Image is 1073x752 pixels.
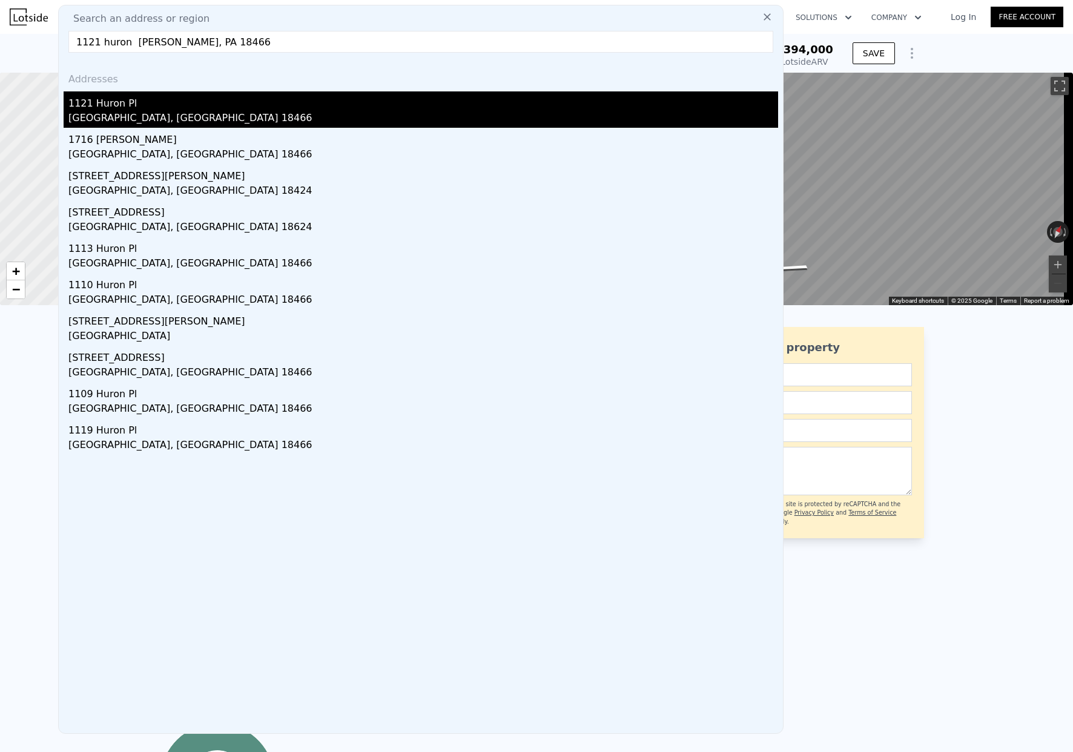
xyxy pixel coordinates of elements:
[68,401,778,418] div: [GEOGRAPHIC_DATA], [GEOGRAPHIC_DATA] 18466
[68,200,778,220] div: [STREET_ADDRESS]
[68,365,778,382] div: [GEOGRAPHIC_DATA], [GEOGRAPHIC_DATA] 18466
[1047,221,1054,243] button: Rotate counterclockwise
[554,73,1073,305] div: Map
[68,111,778,128] div: [GEOGRAPHIC_DATA], [GEOGRAPHIC_DATA] 18466
[68,273,778,292] div: 1110 Huron Pl
[68,237,778,256] div: 1113 Huron Pl
[7,280,25,298] a: Zoom out
[776,43,833,56] span: $394,000
[68,418,778,438] div: 1119 Huron Pl
[1024,297,1069,304] a: Report a problem
[554,73,1073,305] div: Street View
[64,12,210,26] span: Search an address or region
[1049,220,1067,244] button: Reset the view
[68,183,778,200] div: [GEOGRAPHIC_DATA], [GEOGRAPHIC_DATA] 18424
[772,500,912,526] div: This site is protected by reCAPTCHA and the Google and apply.
[68,329,778,346] div: [GEOGRAPHIC_DATA]
[68,91,778,111] div: 1121 Huron Pl
[68,256,778,273] div: [GEOGRAPHIC_DATA], [GEOGRAPHIC_DATA] 18466
[68,309,778,329] div: [STREET_ADDRESS][PERSON_NAME]
[1049,256,1067,274] button: Zoom in
[68,346,778,365] div: [STREET_ADDRESS]
[991,7,1063,27] a: Free Account
[68,164,778,183] div: [STREET_ADDRESS][PERSON_NAME]
[794,509,834,516] a: Privacy Policy
[694,363,912,386] input: Name
[12,263,20,279] span: +
[1049,274,1067,292] button: Zoom out
[694,339,912,356] div: Ask about this property
[776,56,833,68] div: Lotside ARV
[7,262,25,280] a: Zoom in
[862,7,931,28] button: Company
[694,419,912,442] input: Phone
[786,7,862,28] button: Solutions
[10,8,48,25] img: Lotside
[936,11,991,23] a: Log In
[1051,77,1069,95] button: Toggle fullscreen view
[68,128,778,147] div: 1716 [PERSON_NAME]
[900,41,924,65] button: Show Options
[68,292,778,309] div: [GEOGRAPHIC_DATA], [GEOGRAPHIC_DATA] 18466
[848,509,896,516] a: Terms of Service
[951,297,992,304] span: © 2025 Google
[1000,297,1017,304] a: Terms (opens in new tab)
[892,297,944,305] button: Keyboard shortcuts
[1063,221,1069,243] button: Rotate clockwise
[68,147,778,164] div: [GEOGRAPHIC_DATA], [GEOGRAPHIC_DATA] 18466
[853,42,895,64] button: SAVE
[694,391,912,414] input: Email
[68,220,778,237] div: [GEOGRAPHIC_DATA], [GEOGRAPHIC_DATA] 18624
[12,282,20,297] span: −
[68,382,778,401] div: 1109 Huron Pl
[68,438,778,455] div: [GEOGRAPHIC_DATA], [GEOGRAPHIC_DATA] 18466
[68,31,773,53] input: Enter an address, city, region, neighborhood or zip code
[64,62,778,91] div: Addresses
